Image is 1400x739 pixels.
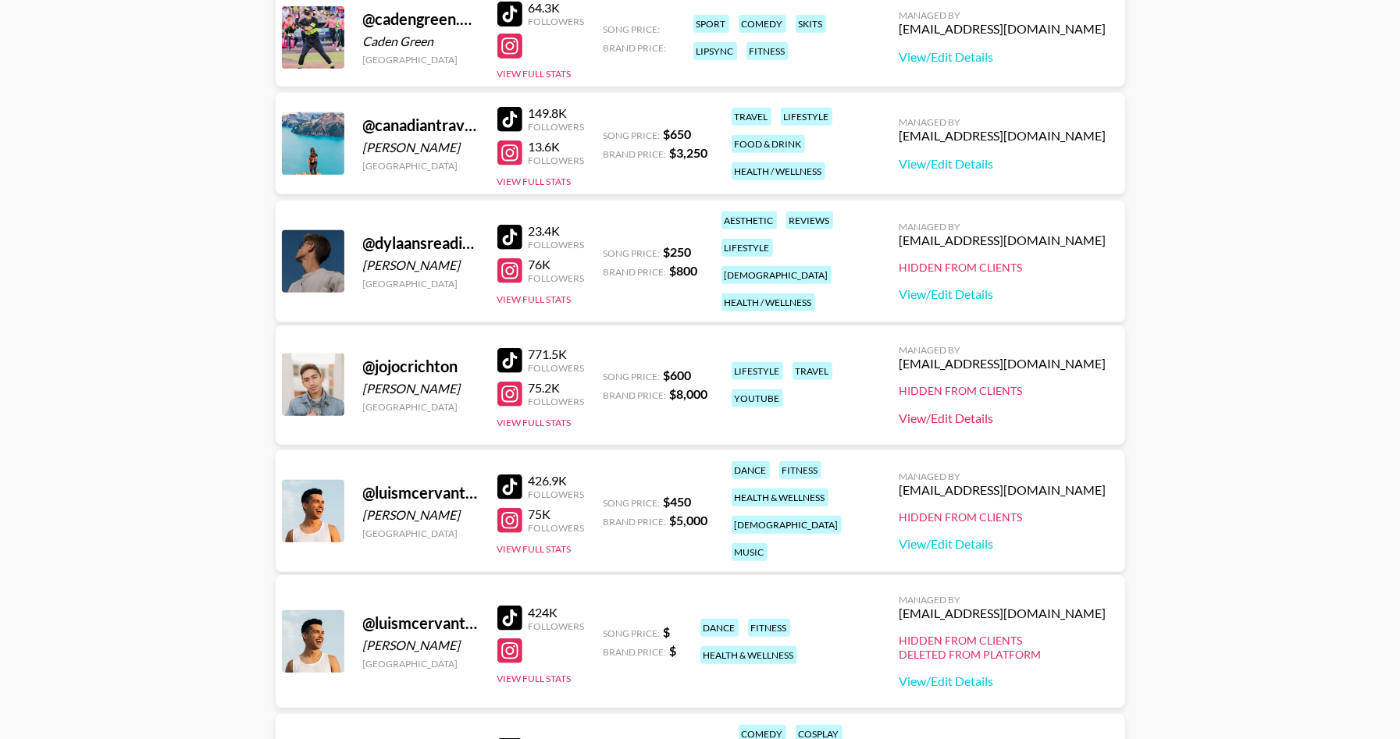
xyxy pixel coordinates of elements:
[746,42,789,60] div: fitness
[604,130,661,141] span: Song Price:
[604,247,661,259] span: Song Price:
[700,619,739,637] div: dance
[721,293,815,311] div: health / wellness
[899,49,1106,65] a: View/Edit Details
[363,115,479,135] div: @ canadiantravelgal
[670,145,708,160] strong: $ 3,250
[363,613,479,633] div: @ luismcervantes_
[732,135,805,153] div: food & drink
[739,15,786,33] div: comedy
[786,211,833,229] div: reviews
[529,346,585,362] div: 771.5K
[721,266,832,284] div: [DEMOGRAPHIC_DATA]
[363,638,479,653] div: [PERSON_NAME]
[363,54,479,66] div: [GEOGRAPHIC_DATA]
[529,155,585,166] div: Followers
[529,272,585,284] div: Followers
[604,646,667,658] span: Brand Price:
[693,42,737,60] div: lipsync
[529,605,585,620] div: 424K
[363,140,479,155] div: [PERSON_NAME]
[899,648,1106,662] div: Deleted from Platform
[670,513,708,528] strong: $ 5,000
[604,516,667,528] span: Brand Price:
[604,148,667,160] span: Brand Price:
[899,634,1106,648] div: Hidden from Clients
[529,105,585,121] div: 149.8K
[899,384,1106,398] div: Hidden from Clients
[732,516,842,534] div: [DEMOGRAPHIC_DATA]
[732,362,783,380] div: lifestyle
[529,223,585,239] div: 23.4K
[732,489,828,506] div: health & wellness
[664,368,692,382] strong: $ 600
[363,357,479,376] div: @ jojocrichton
[899,344,1106,356] div: Managed By
[604,42,667,54] span: Brand Price:
[604,389,667,401] span: Brand Price:
[497,293,572,305] button: View Full Stats
[899,156,1106,172] a: View/Edit Details
[529,473,585,489] div: 426.9K
[748,619,790,637] div: fitness
[899,536,1106,552] a: View/Edit Details
[497,673,572,684] button: View Full Stats
[899,410,1106,426] a: View/Edit Details
[670,386,708,401] strong: $ 8,000
[363,381,479,396] div: [PERSON_NAME]
[529,506,585,522] div: 75K
[793,362,832,380] div: travel
[529,139,585,155] div: 13.6K
[529,396,585,407] div: Followers
[899,261,1106,275] div: Hidden from Clients
[363,658,479,670] div: [GEOGRAPHIC_DATA]
[604,266,667,278] span: Brand Price:
[732,543,768,561] div: music
[732,162,825,180] div: health / wellness
[363,483,479,503] div: @ luismcervantes_
[604,23,661,35] span: Song Price:
[363,34,479,49] div: Caden Green
[529,620,585,632] div: Followers
[664,126,692,141] strong: $ 650
[899,482,1106,498] div: [EMAIL_ADDRESS][DOMAIN_NAME]
[899,116,1106,128] div: Managed By
[529,522,585,534] div: Followers
[363,278,479,290] div: [GEOGRAPHIC_DATA]
[899,286,1106,302] a: View/Edit Details
[664,494,692,509] strong: $ 450
[899,606,1106,621] div: [EMAIL_ADDRESS][DOMAIN_NAME]
[781,108,832,126] div: lifestyle
[497,68,572,80] button: View Full Stats
[604,497,661,509] span: Song Price:
[529,362,585,374] div: Followers
[529,489,585,500] div: Followers
[363,9,479,29] div: @ cadengreen.12
[497,176,572,187] button: View Full Stats
[529,257,585,272] div: 76K
[363,528,479,539] div: [GEOGRAPHIC_DATA]
[899,356,1106,371] div: [EMAIL_ADDRESS][DOMAIN_NAME]
[363,258,479,273] div: [PERSON_NAME]
[363,160,479,172] div: [GEOGRAPHIC_DATA]
[529,121,585,133] div: Followers
[779,461,821,479] div: fitness
[363,507,479,523] div: [PERSON_NAME]
[899,673,1106,689] a: View/Edit Details
[721,211,777,229] div: aesthetic
[899,510,1106,524] div: Hidden from Clients
[664,244,692,259] strong: $ 250
[604,371,661,382] span: Song Price:
[363,401,479,413] div: [GEOGRAPHIC_DATA]
[721,239,773,257] div: lifestyle
[497,543,572,555] button: View Full Stats
[497,417,572,428] button: View Full Stats
[899,594,1106,606] div: Managed By
[899,221,1106,233] div: Managed By
[899,128,1106,144] div: [EMAIL_ADDRESS][DOMAIN_NAME]
[529,16,585,27] div: Followers
[796,15,826,33] div: skits
[604,627,661,639] span: Song Price:
[732,108,771,126] div: travel
[529,239,585,250] div: Followers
